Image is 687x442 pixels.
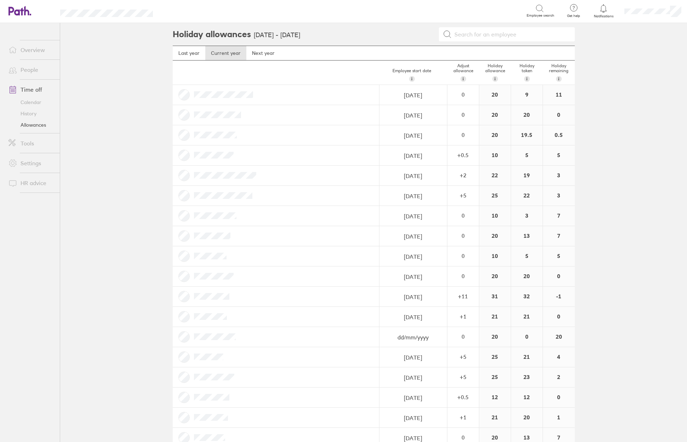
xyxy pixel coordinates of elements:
[592,4,615,18] a: Notifications
[380,408,447,428] input: dd/mm/yyyy
[3,176,60,190] a: HR advice
[511,61,543,85] div: Holiday taken
[479,206,511,226] div: 10
[3,136,60,150] a: Tools
[246,46,280,60] a: Next year
[543,206,575,226] div: 7
[448,313,479,320] div: + 1
[380,307,447,327] input: dd/mm/yyyy
[479,388,511,407] div: 12
[543,246,575,266] div: 5
[380,287,447,307] input: dd/mm/yyyy
[380,267,447,287] input: dd/mm/yyyy
[511,327,543,347] div: 0
[377,65,447,85] div: Employee start date
[3,108,60,119] a: History
[380,348,447,367] input: dd/mm/yyyy
[479,347,511,367] div: 25
[511,287,543,306] div: 32
[3,82,60,97] a: Time off
[511,408,543,427] div: 20
[479,105,511,125] div: 20
[448,354,479,360] div: + 5
[543,327,575,347] div: 20
[448,414,479,420] div: + 1
[448,91,479,98] div: 0
[479,61,511,85] div: Holiday allowance
[511,367,543,387] div: 23
[448,212,479,219] div: 0
[380,85,447,105] input: dd/mm/yyyy
[543,145,575,165] div: 5
[452,28,571,41] input: Search for an employee
[448,333,479,340] div: 0
[494,76,496,82] span: i
[543,105,575,125] div: 0
[448,374,479,380] div: + 5
[380,247,447,266] input: dd/mm/yyyy
[380,146,447,166] input: dd/mm/yyyy
[448,192,479,199] div: + 5
[543,186,575,206] div: 3
[411,76,412,82] span: i
[511,307,543,327] div: 21
[527,13,554,18] span: Employee search
[380,206,447,226] input: dd/mm/yyyy
[448,152,479,158] div: + 0.5
[511,226,543,246] div: 13
[479,266,511,286] div: 20
[380,327,447,347] input: dd/mm/yyyy
[511,125,543,145] div: 19.5
[205,46,246,60] a: Current year
[479,246,511,266] div: 10
[543,287,575,306] div: -1
[511,186,543,206] div: 22
[380,226,447,246] input: dd/mm/yyyy
[543,61,575,85] div: Holiday remaining
[479,186,511,206] div: 25
[479,307,511,327] div: 21
[511,206,543,226] div: 3
[479,408,511,427] div: 21
[3,156,60,170] a: Settings
[543,388,575,407] div: 0
[543,307,575,327] div: 0
[511,145,543,165] div: 5
[543,85,575,105] div: 11
[511,85,543,105] div: 9
[562,14,585,18] span: Get help
[479,226,511,246] div: 20
[543,266,575,286] div: 0
[254,31,300,39] h3: [DATE] - [DATE]
[448,233,479,239] div: 0
[511,166,543,185] div: 19
[380,388,447,408] input: dd/mm/yyyy
[173,46,205,60] a: Last year
[479,327,511,347] div: 20
[380,105,447,125] input: dd/mm/yyyy
[448,293,479,299] div: + 11
[543,226,575,246] div: 7
[448,111,479,118] div: 0
[172,7,190,14] div: Search
[479,367,511,387] div: 25
[380,186,447,206] input: dd/mm/yyyy
[448,434,479,441] div: 0
[543,166,575,185] div: 3
[558,76,559,82] span: i
[511,105,543,125] div: 20
[479,166,511,185] div: 22
[173,23,251,46] h2: Holiday allowances
[592,14,615,18] span: Notifications
[479,85,511,105] div: 20
[448,172,479,178] div: + 2
[479,145,511,165] div: 10
[526,76,527,82] span: i
[447,61,479,85] div: Adjust allowance
[479,125,511,145] div: 20
[3,119,60,131] a: Allowances
[511,347,543,367] div: 21
[463,76,464,82] span: i
[543,367,575,387] div: 2
[3,43,60,57] a: Overview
